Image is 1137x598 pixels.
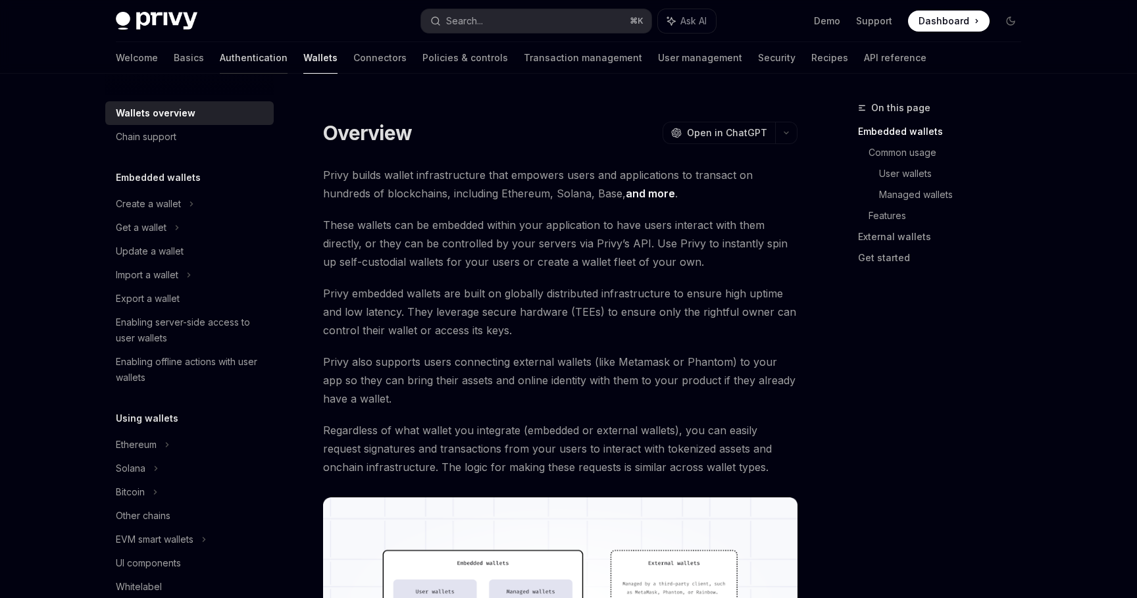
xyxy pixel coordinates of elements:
[116,196,181,212] div: Create a wallet
[626,187,675,201] a: and more
[856,14,892,28] a: Support
[811,42,848,74] a: Recipes
[879,163,1032,184] a: User wallets
[105,551,274,575] a: UI components
[658,42,742,74] a: User management
[446,13,483,29] div: Search...
[116,461,145,476] div: Solana
[421,9,651,33] button: Search...⌘K
[323,421,797,476] span: Regardless of what wallet you integrate (embedded or external wallets), you can easily request si...
[1000,11,1021,32] button: Toggle dark mode
[919,14,969,28] span: Dashboard
[116,508,170,524] div: Other chains
[220,42,288,74] a: Authentication
[105,311,274,350] a: Enabling server-side access to user wallets
[174,42,204,74] a: Basics
[524,42,642,74] a: Transaction management
[858,226,1032,247] a: External wallets
[323,166,797,203] span: Privy builds wallet infrastructure that empowers users and applications to transact on hundreds o...
[323,353,797,408] span: Privy also supports users connecting external wallets (like Metamask or Phantom) to your app so t...
[116,105,195,121] div: Wallets overview
[869,142,1032,163] a: Common usage
[116,291,180,307] div: Export a wallet
[658,9,716,33] button: Ask AI
[116,484,145,500] div: Bitcoin
[858,121,1032,142] a: Embedded wallets
[116,243,184,259] div: Update a wallet
[323,121,412,145] h1: Overview
[879,184,1032,205] a: Managed wallets
[116,411,178,426] h5: Using wallets
[116,12,197,30] img: dark logo
[105,350,274,389] a: Enabling offline actions with user wallets
[680,14,707,28] span: Ask AI
[323,284,797,339] span: Privy embedded wallets are built on globally distributed infrastructure to ensure high uptime and...
[105,504,274,528] a: Other chains
[105,239,274,263] a: Update a wallet
[758,42,796,74] a: Security
[663,122,775,144] button: Open in ChatGPT
[871,100,930,116] span: On this page
[105,125,274,149] a: Chain support
[353,42,407,74] a: Connectors
[858,247,1032,268] a: Get started
[105,101,274,125] a: Wallets overview
[323,216,797,271] span: These wallets can be embedded within your application to have users interact with them directly, ...
[116,532,193,547] div: EVM smart wallets
[116,354,266,386] div: Enabling offline actions with user wallets
[116,555,181,571] div: UI components
[116,267,178,283] div: Import a wallet
[630,16,644,26] span: ⌘ K
[116,220,166,236] div: Get a wallet
[303,42,338,74] a: Wallets
[116,129,176,145] div: Chain support
[869,205,1032,226] a: Features
[116,437,157,453] div: Ethereum
[687,126,767,139] span: Open in ChatGPT
[422,42,508,74] a: Policies & controls
[116,170,201,186] h5: Embedded wallets
[814,14,840,28] a: Demo
[908,11,990,32] a: Dashboard
[864,42,926,74] a: API reference
[105,287,274,311] a: Export a wallet
[116,314,266,346] div: Enabling server-side access to user wallets
[116,579,162,595] div: Whitelabel
[116,42,158,74] a: Welcome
